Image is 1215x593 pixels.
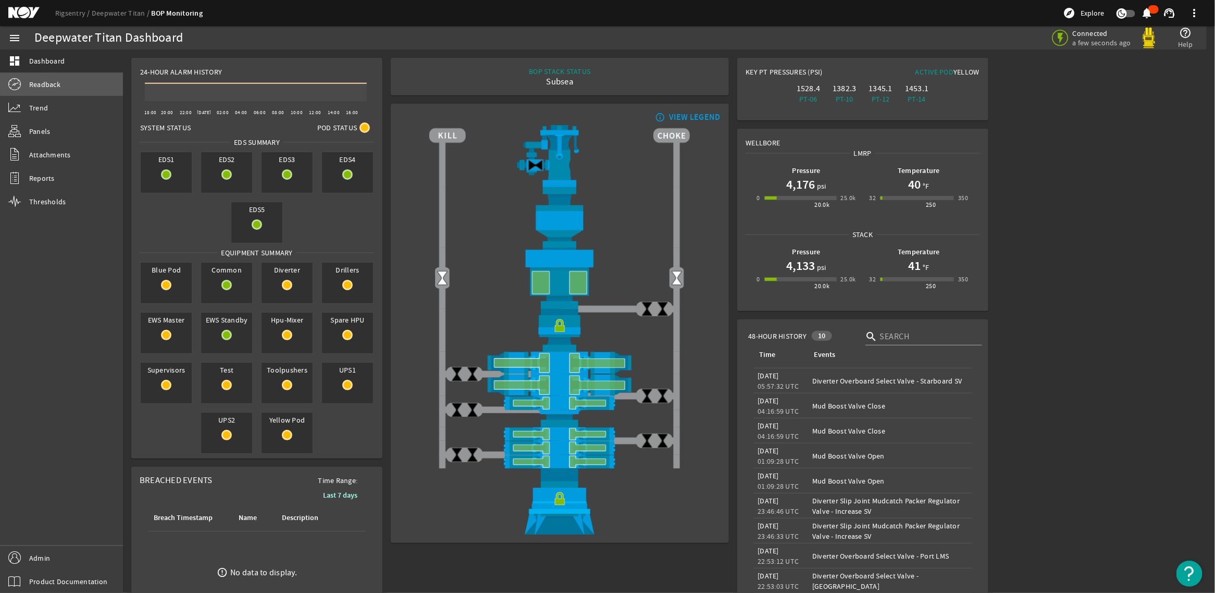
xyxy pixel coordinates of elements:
[529,77,590,87] div: Subsea
[141,363,192,377] span: Supervisors
[758,471,779,480] legacy-datetime-component: [DATE]
[1141,7,1154,19] mat-icon: notifications
[926,281,936,291] div: 250
[29,126,51,137] span: Panels
[812,496,968,516] div: Diverter Slip Joint Mudcatch Packer Regulator Valve - Increase SV
[201,263,252,277] span: Common
[29,196,66,207] span: Thresholds
[758,456,799,466] legacy-datetime-component: 01:09:28 UTC
[254,109,266,116] text: 06:00
[346,109,358,116] text: 16:00
[1180,27,1192,39] mat-icon: help_outline
[639,388,655,404] img: ValveClose.png
[758,381,799,391] legacy-datetime-component: 05:57:32 UTC
[812,349,963,361] div: Events
[850,148,875,158] span: LMRP
[908,176,921,193] h1: 40
[8,32,21,44] mat-icon: menu
[429,125,690,187] img: RiserAdapter.png
[429,427,690,441] img: PipeRamOpen.png
[849,229,876,240] span: Stack
[429,309,690,352] img: RiserConnectorLock.png
[655,388,671,404] img: ValveClose.png
[429,396,690,410] img: PipeRamOpen.png
[639,433,655,449] img: ValveClose.png
[786,176,815,193] h1: 4,176
[29,150,71,160] span: Attachments
[29,576,107,587] span: Product Documentation
[152,512,225,524] div: Breach Timestamp
[429,374,690,396] img: ShearRamOpen.png
[828,94,860,104] div: PT-10
[322,313,373,327] span: Spare HPU
[812,426,968,436] div: Mud Boost Valve Close
[140,122,191,133] span: System Status
[154,512,213,524] div: Breach Timestamp
[758,506,799,516] legacy-datetime-component: 23:46:46 UTC
[792,247,821,257] b: Pressure
[758,371,779,380] legacy-datetime-component: [DATE]
[758,431,799,441] legacy-datetime-component: 04:16:59 UTC
[217,248,296,258] span: Equipment Summary
[262,263,313,277] span: Diverter
[217,109,229,116] text: 02:00
[758,521,779,530] legacy-datetime-component: [DATE]
[449,366,465,382] img: ValveClose.png
[239,512,257,524] div: Name
[1073,29,1131,38] span: Connected
[201,313,252,327] span: EWS Standby
[812,521,968,541] div: Diverter Slip Joint Mudcatch Packer Regulator Valve - Increase SV
[144,109,156,116] text: 18:00
[161,109,173,116] text: 20:00
[669,112,721,122] div: VIEW LEGEND
[201,413,252,427] span: UPS2
[291,109,303,116] text: 10:00
[429,187,690,248] img: FlexJoint.png
[529,66,590,77] div: BOP STACK STATUS
[758,582,799,591] legacy-datetime-component: 22:53:03 UTC
[814,200,829,210] div: 20.0k
[141,263,192,277] span: Blue Pod
[465,447,480,463] img: ValveClose.png
[280,512,330,524] div: Description
[29,553,50,563] span: Admin
[953,67,980,77] span: Yellow
[915,67,954,77] span: Active Pod
[655,301,671,317] img: ValveClose.png
[812,551,968,561] div: Diverter Overboard Select Valve - Port LMS
[435,270,450,286] img: Valve2Open.png
[746,67,863,81] div: Key PT Pressures (PSI)
[749,331,807,341] span: 48-Hour History
[758,406,799,416] legacy-datetime-component: 04:16:59 UTC
[29,173,55,183] span: Reports
[323,490,357,500] b: Last 7 days
[8,55,21,67] mat-icon: dashboard
[141,313,192,327] span: EWS Master
[792,94,824,104] div: PT-06
[322,263,373,277] span: Drillers
[272,109,284,116] text: 08:00
[898,166,940,176] b: Temperature
[757,193,760,203] div: 0
[898,247,940,257] b: Temperature
[812,476,968,486] div: Mud Boost Valve Open
[921,181,929,191] span: °F
[449,447,465,463] img: ValveClose.png
[262,313,313,327] span: Hpu-Mixer
[812,401,968,411] div: Mud Boost Valve Close
[812,571,968,591] div: Diverter Overboard Select Valve - [GEOGRAPHIC_DATA]
[865,83,897,94] div: 1345.1
[201,363,252,377] span: Test
[738,129,988,148] div: Wellbore
[282,512,318,524] div: Description
[238,512,268,524] div: Name
[140,67,222,77] span: 24-Hour Alarm History
[908,257,921,274] h1: 41
[309,475,366,486] span: Time Range:
[653,113,665,121] mat-icon: info_outline
[901,83,933,94] div: 1453.1
[1178,39,1193,50] span: Help
[55,8,92,18] a: Rigsentry
[815,181,826,191] span: psi
[262,152,313,167] span: EDS3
